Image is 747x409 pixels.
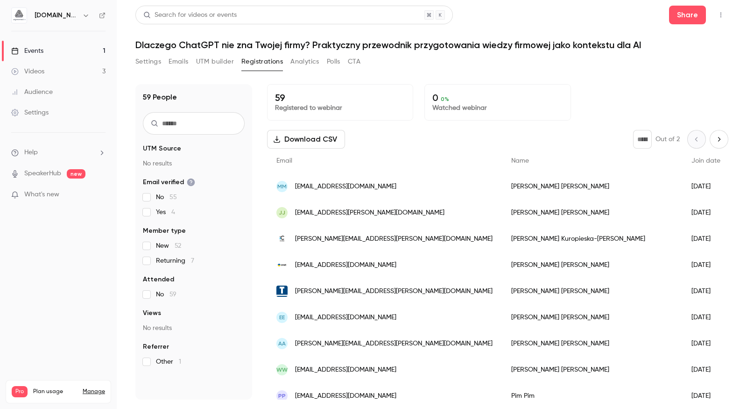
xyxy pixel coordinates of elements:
[169,194,177,201] span: 55
[11,87,53,97] div: Audience
[691,158,720,164] span: Join date
[143,92,177,103] h1: 59 People
[143,144,245,366] section: facet-groups
[295,208,444,218] span: [EMAIL_ADDRESS][PERSON_NAME][DOMAIN_NAME]
[502,330,682,357] div: [PERSON_NAME] [PERSON_NAME]
[279,208,285,217] span: JJ
[169,54,188,69] button: Emails
[295,234,493,244] span: [PERSON_NAME][EMAIL_ADDRESS][PERSON_NAME][DOMAIN_NAME]
[143,342,169,352] span: Referrer
[24,148,38,158] span: Help
[33,388,77,395] span: Plan usage
[682,252,730,278] div: [DATE]
[276,286,288,297] img: totalbud.pl
[278,392,286,400] span: PP
[11,46,43,56] div: Events
[179,359,181,365] span: 1
[143,323,245,333] p: No results
[24,190,59,200] span: What's new
[502,304,682,330] div: [PERSON_NAME] [PERSON_NAME]
[682,226,730,252] div: [DATE]
[11,67,44,76] div: Videos
[295,391,396,401] span: [EMAIL_ADDRESS][DOMAIN_NAME]
[502,173,682,200] div: [PERSON_NAME] [PERSON_NAME]
[502,226,682,252] div: [PERSON_NAME] Kuropieska-[PERSON_NAME]
[432,103,563,113] p: Watched webinar
[11,148,106,158] li: help-dropdown-opener
[275,92,405,103] p: 59
[135,54,161,69] button: Settings
[241,54,283,69] button: Registrations
[432,92,563,103] p: 0
[276,233,288,244] img: ic-mobile.pl
[348,54,360,69] button: CTA
[295,260,396,270] span: [EMAIL_ADDRESS][DOMAIN_NAME]
[35,11,78,20] h6: [DOMAIN_NAME]
[441,96,449,102] span: 0 %
[502,200,682,226] div: [PERSON_NAME] [PERSON_NAME]
[279,313,285,322] span: EE
[67,169,85,179] span: new
[682,383,730,409] div: [DATE]
[290,54,319,69] button: Analytics
[682,330,730,357] div: [DATE]
[295,365,396,375] span: [EMAIL_ADDRESS][DOMAIN_NAME]
[276,158,292,164] span: Email
[156,290,176,299] span: No
[669,6,706,24] button: Share
[327,54,340,69] button: Polls
[24,169,61,179] a: SpeakerHub
[276,366,288,374] span: WW
[502,383,682,409] div: Pim Pim
[275,103,405,113] p: Registered to webinar
[171,209,175,215] span: 4
[156,208,175,217] span: Yes
[12,8,27,23] img: aigmented.io
[267,130,345,149] button: Download CSV
[143,275,174,284] span: Attended
[143,159,245,168] p: No results
[511,158,529,164] span: Name
[682,357,730,383] div: [DATE]
[156,256,194,265] span: Returning
[502,278,682,304] div: [PERSON_NAME] [PERSON_NAME]
[169,291,176,298] span: 59
[83,388,105,395] a: Manage
[682,304,730,330] div: [DATE]
[278,339,286,348] span: AA
[276,259,288,271] img: poczta.onet.pl
[655,135,680,144] p: Out of 2
[156,193,177,202] span: No
[710,130,728,149] button: Next page
[295,182,396,192] span: [EMAIL_ADDRESS][DOMAIN_NAME]
[295,339,493,349] span: [PERSON_NAME][EMAIL_ADDRESS][PERSON_NAME][DOMAIN_NAME]
[143,226,186,236] span: Member type
[502,252,682,278] div: [PERSON_NAME] [PERSON_NAME]
[156,241,181,251] span: New
[135,39,728,50] h1: Dlaczego ChatGPT nie zna Twojej firmy? Praktyczny przewodnik przygotowania wiedzy firmowej jako k...
[143,309,161,318] span: Views
[191,258,194,264] span: 7
[11,108,49,117] div: Settings
[12,386,28,397] span: Pro
[682,173,730,200] div: [DATE]
[295,313,396,323] span: [EMAIL_ADDRESS][DOMAIN_NAME]
[682,278,730,304] div: [DATE]
[682,200,730,226] div: [DATE]
[277,182,287,191] span: MM
[143,144,181,153] span: UTM Source
[502,357,682,383] div: [PERSON_NAME] [PERSON_NAME]
[295,287,493,296] span: [PERSON_NAME][EMAIL_ADDRESS][PERSON_NAME][DOMAIN_NAME]
[143,10,237,20] div: Search for videos or events
[175,243,181,249] span: 52
[196,54,234,69] button: UTM builder
[143,178,195,187] span: Email verified
[156,357,181,366] span: Other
